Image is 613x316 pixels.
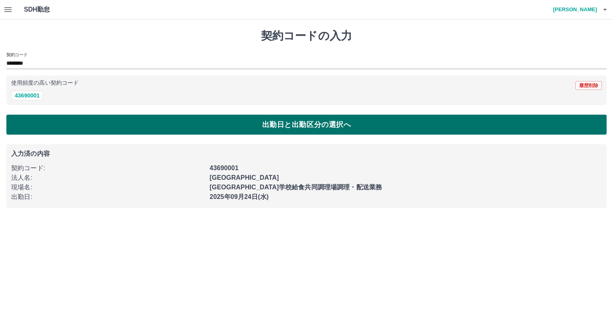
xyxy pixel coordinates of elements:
b: [GEOGRAPHIC_DATA] [210,174,279,181]
h1: 契約コードの入力 [6,29,607,43]
p: 契約コード : [11,163,205,173]
p: 使用頻度の高い契約コード [11,80,79,86]
b: [GEOGRAPHIC_DATA]学校給食共同調理場調理・配送業務 [210,184,382,191]
button: 出勤日と出勤区分の選択へ [6,115,607,135]
button: 43690001 [11,91,43,100]
b: 2025年09月24日(水) [210,193,269,200]
p: 法人名 : [11,173,205,183]
p: 現場名 : [11,183,205,192]
p: 出勤日 : [11,192,205,202]
b: 43690001 [210,165,238,171]
button: 履歴削除 [575,81,602,90]
h2: 契約コード [6,52,28,58]
p: 入力済の内容 [11,151,602,157]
